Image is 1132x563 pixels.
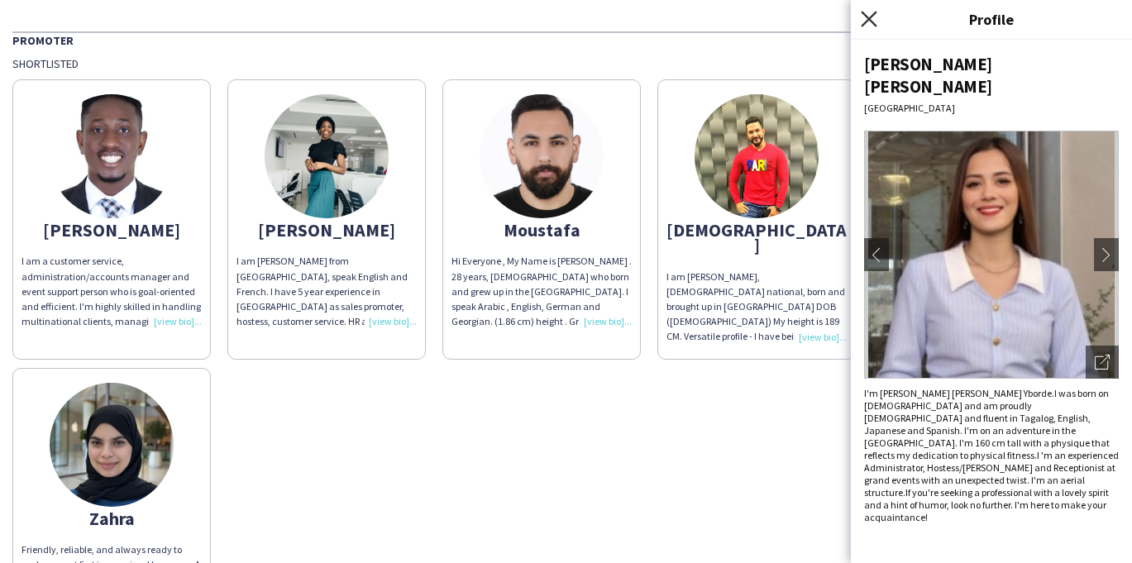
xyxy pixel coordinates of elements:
div: [GEOGRAPHIC_DATA] [864,102,1119,114]
div: [PERSON_NAME] [236,222,417,237]
div: [PERSON_NAME] [PERSON_NAME] [864,53,1119,98]
div: Open photos pop-in [1086,346,1119,379]
img: thumb-688b6ce2418de.jpeg [50,383,174,507]
div: l am a customer service, administration/accounts manager and event support person who is goal-ori... [21,254,202,329]
div: I am [PERSON_NAME], [DEMOGRAPHIC_DATA] national, born and brought up in [GEOGRAPHIC_DATA] DOB ([D... [666,270,847,345]
div: Moustafa [451,222,632,237]
div: Shortlisted [12,56,1120,71]
img: Crew avatar or photo [864,131,1119,379]
div: Promoter [12,31,1120,48]
img: thumb-8176a002-759a-4b8b-a64f-be1b4b60803c.jpg [480,94,604,218]
div: I am [PERSON_NAME] from [GEOGRAPHIC_DATA], speak English and French. I have 5 year experience in ... [236,254,417,329]
img: thumb-163264024761501cf7d2257.jpg [695,94,819,218]
h3: Profile [851,8,1132,30]
div: I'm [PERSON_NAME] [PERSON_NAME] Yborde.I was born on [DEMOGRAPHIC_DATA] and am proudly [DEMOGRAPH... [864,387,1119,523]
div: [DEMOGRAPHIC_DATA] [666,222,847,252]
img: thumb-bfbea908-42c4-42b2-9c73-b2e3ffba8927.jpg [265,94,389,218]
img: thumb-671091bbebc1e.jpg [50,94,174,218]
div: Hi Everyone , My Name is [PERSON_NAME] . 28 years, [DEMOGRAPHIC_DATA] who born and grew up in the... [451,254,632,329]
div: Zahra [21,511,202,526]
div: [PERSON_NAME] [21,222,202,237]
